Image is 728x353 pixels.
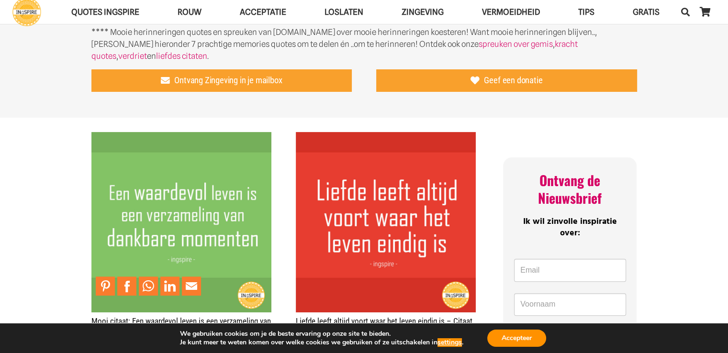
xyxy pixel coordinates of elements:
[296,316,472,335] a: Liefde leeft altijd voort waar het leven eindig is – Citaat © Ingspire
[633,7,660,17] span: GRATIS
[484,76,542,86] span: Geef een donatie
[240,7,286,17] span: Acceptatie
[91,132,271,312] a: Mooi citaat: Een waardevol leven is een verzameling van dankbare momenten © Ingspire
[578,7,594,17] span: TIPS
[376,69,637,92] a: Geef een donatie
[523,215,617,240] span: Ik wil zinvolle inspiratie over:
[437,338,462,347] button: settings
[91,132,271,312] img: Een waardevol leven is een verzameling van dankbare momenten - spreuk door Ingspire ©
[118,51,147,61] a: verdriet
[180,338,463,347] p: Je kunt meer te weten komen over welke cookies we gebruiken of ze uitschakelen in .
[91,316,271,335] a: Mooi citaat: Een waardevol leven is een verzameling van dankbare momenten © Ingspire
[296,132,476,312] a: Liefde leeft altijd voort waar het leven eindig is – Citaat © Ingspire
[178,7,202,17] span: ROUW
[482,7,540,17] span: VERMOEIDHEID
[160,276,179,296] a: Share to LinkedIn
[117,276,136,296] a: Share to Facebook
[296,132,476,312] img: Mooie spreuk over liefde: Liefde leeft altijd voort waar het leven eindig is - Citaat van Ingspir...
[71,7,139,17] span: QUOTES INGSPIRE
[325,7,363,17] span: Loslaten
[538,170,602,207] span: Ontvang de Nieuwsbrief
[156,51,207,61] a: liefdes citaten
[182,276,201,296] a: Mail to Email This
[182,276,203,296] li: Email This
[139,276,160,296] li: WhatsApp
[487,330,546,347] button: Accepteer
[479,39,553,49] a: spreuken over gemis
[139,276,158,296] a: Share to WhatsApp
[91,69,352,92] a: Ontvang Zingeving in je mailbox
[96,276,117,296] li: Pinterest
[402,7,444,17] span: Zingeving
[160,276,182,296] li: LinkedIn
[91,26,637,62] p: **** Mooie herinneringen quotes en spreuken van [DOMAIN_NAME] over mooie herinneringen koesteren!...
[514,293,626,316] input: Voornaam
[514,259,626,282] input: Email
[174,76,282,86] span: Ontvang Zingeving in je mailbox
[96,276,115,296] a: Pin to Pinterest
[180,330,463,338] p: We gebruiken cookies om je de beste ervaring op onze site te bieden.
[91,39,578,61] a: kracht quotes
[117,276,139,296] li: Facebook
